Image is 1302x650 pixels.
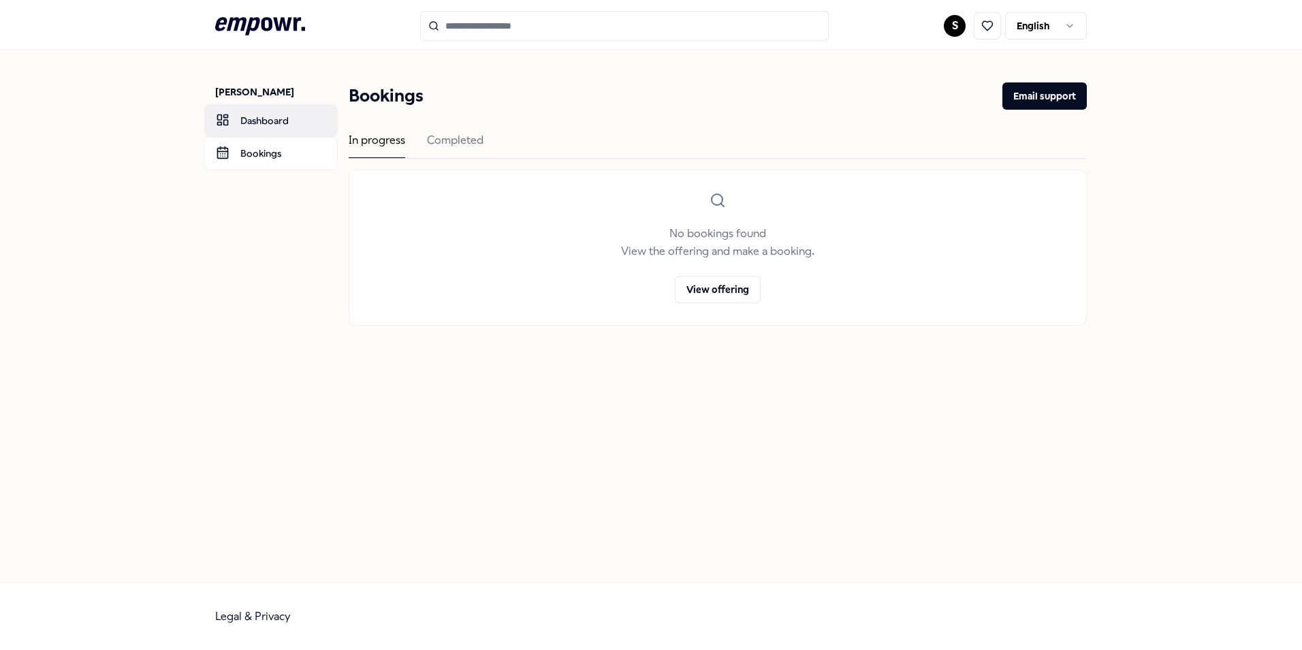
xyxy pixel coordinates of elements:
[349,82,424,110] h1: Bookings
[944,15,966,37] button: S
[215,85,338,99] p: [PERSON_NAME]
[621,225,814,260] p: No bookings found View the offering and make a booking.
[204,137,338,170] a: Bookings
[427,131,483,158] div: Completed
[420,11,829,41] input: Search for products, categories or subcategories
[1002,82,1087,110] button: Email support
[349,131,405,158] div: In progress
[675,276,761,303] button: View offering
[204,104,338,137] a: Dashboard
[215,610,291,623] a: Legal & Privacy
